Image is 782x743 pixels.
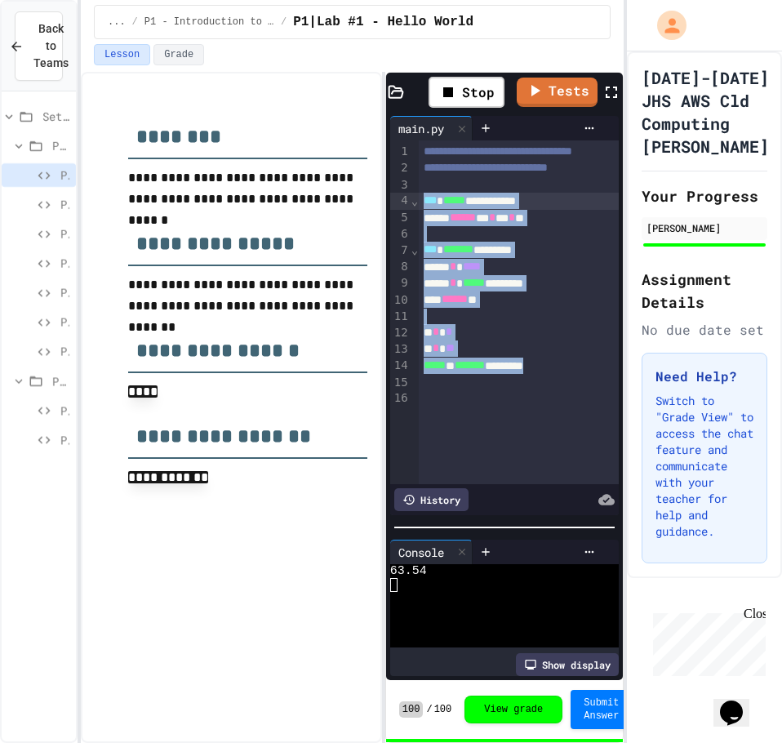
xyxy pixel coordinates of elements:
button: Back to Teams [15,11,63,81]
span: P1|Lab #1 - Hello World [293,12,473,32]
div: 15 [390,375,411,391]
span: P2|Lab#2-Physics [60,431,69,448]
span: Submit Answer [584,696,619,723]
div: 11 [390,309,411,325]
span: P1|Lab #6 - Operators and Expressions Lab [60,314,69,331]
div: 1 [390,144,411,160]
div: No due date set [642,320,767,340]
div: 9 [390,275,411,291]
div: 14 [390,358,411,374]
span: ... [108,16,126,29]
h1: [DATE]-[DATE] JHS AWS Cld Computing [PERSON_NAME] [642,66,769,158]
iframe: chat widget [713,678,766,727]
span: P1 - Introduction to Python [144,16,274,29]
span: / [132,16,138,29]
span: P1|Lab #5 - Keyword arguments in print [60,284,69,301]
p: Switch to "Grade View" to access the chat feature and communicate with your teacher for help and ... [655,393,753,540]
button: Lesson [94,44,150,65]
div: 10 [390,292,411,309]
span: P1|Lab #2 - Whats My Line [60,196,69,213]
h3: Need Help? [655,367,753,386]
span: P1|Lab #3 - Correct Change [60,225,69,242]
button: Submit Answer [571,690,632,729]
div: Console [390,544,452,561]
span: P2 - Python Functions [52,372,69,389]
div: main.py [390,120,452,137]
div: Show display [516,653,619,676]
div: 2 [390,160,411,176]
div: 12 [390,325,411,341]
span: Set 1 [42,108,69,125]
span: P1|Lab #7 - End Time Calculation [60,343,69,360]
div: 6 [390,226,411,242]
div: 5 [390,210,411,226]
div: [PERSON_NAME] [646,220,762,235]
div: 16 [390,390,411,407]
div: Chat with us now!Close [7,7,113,104]
span: / [281,16,287,29]
iframe: chat widget [646,607,766,676]
div: main.py [390,116,473,140]
span: 63.54 [390,564,427,578]
button: View grade [464,696,562,723]
div: History [394,488,469,511]
div: 3 [390,177,411,194]
span: P1|Lab #1 - Hello World [60,167,69,184]
span: 100 [399,701,424,718]
span: Back to Teams [33,20,69,72]
div: 4 [390,193,411,209]
div: Stop [429,77,504,108]
h2: Your Progress [642,185,767,207]
span: P1 - Introduction to Python [52,137,69,154]
div: 8 [390,259,411,275]
span: 100 [434,703,452,716]
span: P2|Lab #1-Math Formulas [60,402,69,419]
button: Grade [153,44,204,65]
div: 13 [390,341,411,358]
span: Fold line [411,243,419,256]
span: P1|Lab #4 - Age [DATE] [60,255,69,272]
span: Fold line [411,194,419,207]
div: 7 [390,242,411,259]
div: My Account [640,7,691,44]
a: Tests [517,78,598,107]
h2: Assignment Details [642,268,767,314]
span: / [426,703,432,716]
div: Console [390,540,473,564]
